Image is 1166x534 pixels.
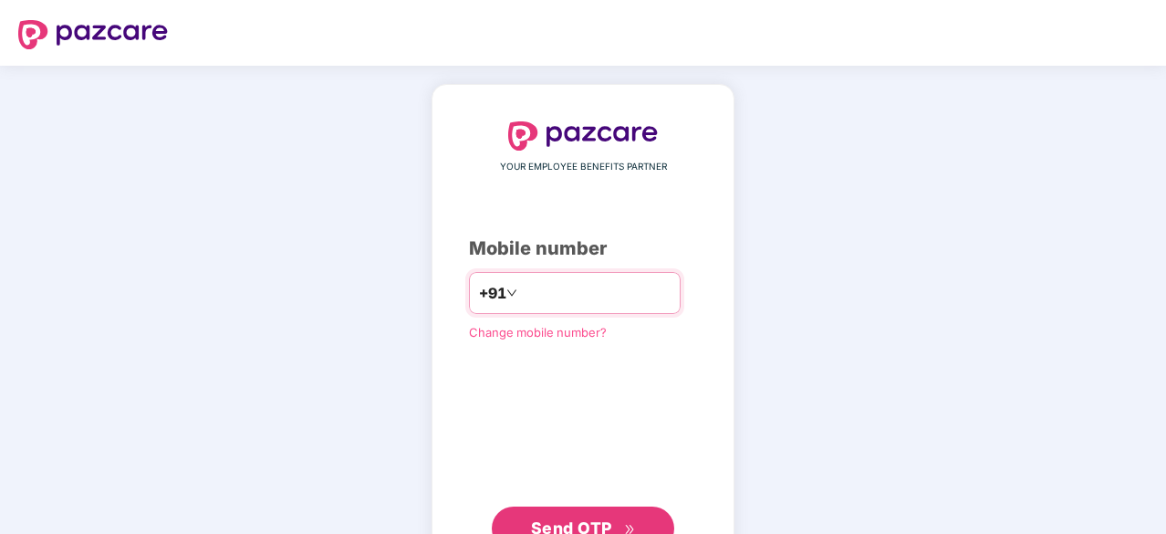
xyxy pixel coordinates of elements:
div: Mobile number [469,235,697,263]
img: logo [18,20,168,49]
a: Change mobile number? [469,325,607,340]
span: YOUR EMPLOYEE BENEFITS PARTNER [500,160,667,174]
span: +91 [479,282,506,305]
img: logo [508,121,658,151]
span: down [506,288,517,298]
